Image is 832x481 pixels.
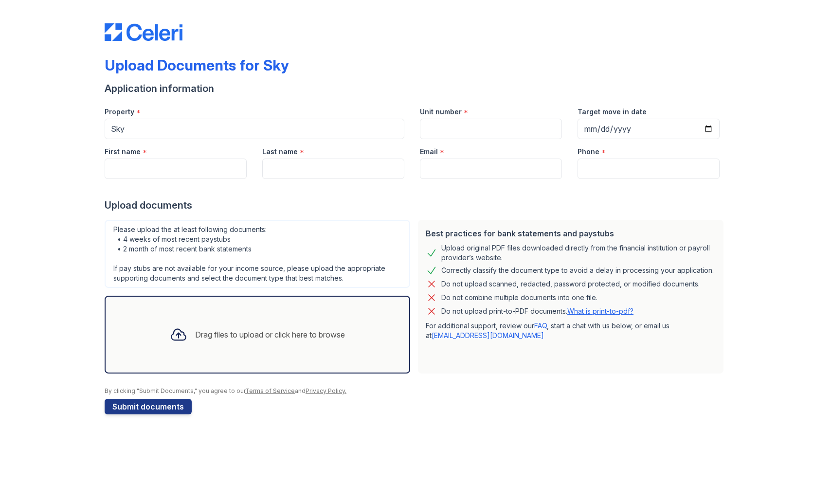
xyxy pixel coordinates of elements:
[105,107,134,117] label: Property
[262,147,298,157] label: Last name
[105,147,141,157] label: First name
[441,306,633,316] p: Do not upload print-to-PDF documents.
[441,292,597,303] div: Do not combine multiple documents into one file.
[578,107,647,117] label: Target move in date
[105,82,727,95] div: Application information
[105,56,289,74] div: Upload Documents for Sky
[432,331,544,339] a: [EMAIL_ADDRESS][DOMAIN_NAME]
[105,198,727,212] div: Upload documents
[420,107,462,117] label: Unit number
[420,147,438,157] label: Email
[105,23,182,41] img: CE_Logo_Blue-a8612792a0a2168367f1c8372b55b34899dd931a85d93a1a3d3e32e68fde9ad4.png
[441,243,716,263] div: Upload original PDF files downloaded directly from the financial institution or payroll provider’...
[534,321,547,330] a: FAQ
[245,387,295,394] a: Terms of Service
[426,321,716,340] p: For additional support, review our , start a chat with us below, or email us at
[578,147,599,157] label: Phone
[441,278,700,290] div: Do not upload scanned, redacted, password protected, or modified documents.
[195,329,345,340] div: Drag files to upload or click here to browse
[567,307,633,315] a: What is print-to-pdf?
[441,265,714,276] div: Correctly classify the document type to avoid a delay in processing your application.
[105,220,410,288] div: Please upload the at least following documents: • 4 weeks of most recent paystubs • 2 month of mo...
[105,387,727,395] div: By clicking "Submit Documents," you agree to our and
[306,387,346,394] a: Privacy Policy.
[105,399,192,414] button: Submit documents
[426,228,716,239] div: Best practices for bank statements and paystubs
